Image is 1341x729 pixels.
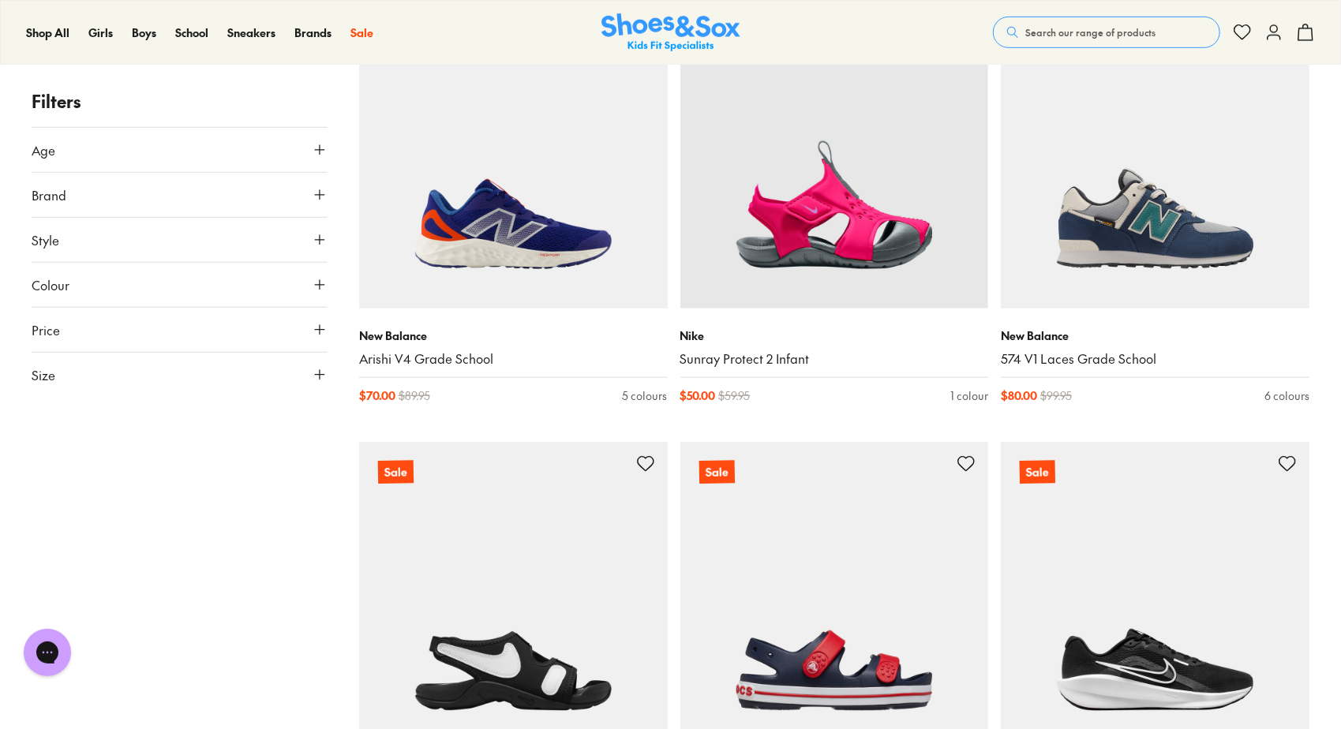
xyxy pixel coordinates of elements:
a: Sneakers [227,24,275,41]
div: 6 colours [1264,387,1309,404]
span: Price [32,320,60,339]
span: $ 59.95 [719,387,751,404]
p: New Balance [1001,327,1309,344]
a: Shoes & Sox [601,13,740,52]
button: Age [32,128,328,172]
p: Sale [699,461,734,484]
span: Brands [294,24,332,40]
a: Shop All [26,24,69,41]
span: $ 80.00 [1001,387,1037,404]
button: Colour [32,263,328,307]
span: $ 70.00 [359,387,395,404]
button: Brand [32,173,328,217]
a: Sale [359,1,668,309]
span: Boys [132,24,156,40]
iframe: Gorgias live chat messenger [16,623,79,682]
span: $ 89.95 [399,387,430,404]
img: SNS_Logo_Responsive.svg [601,13,740,52]
p: Nike [680,327,989,344]
span: $ 50.00 [680,387,716,404]
span: Shop All [26,24,69,40]
button: Price [32,308,328,352]
span: Girls [88,24,113,40]
span: Search our range of products [1025,25,1156,39]
a: Arishi V4 Grade School [359,350,668,368]
a: Sale [680,1,989,309]
a: Sunray Protect 2 Infant [680,350,989,368]
a: Girls [88,24,113,41]
span: Size [32,365,55,384]
a: Sale [350,24,373,41]
a: 574 V1 Laces Grade School [1001,350,1309,368]
a: Boys [132,24,156,41]
a: Brands [294,24,332,41]
a: Sale [1001,1,1309,309]
div: 1 colour [950,387,988,404]
p: Sale [378,461,414,484]
div: 5 colours [623,387,668,404]
p: New Balance [359,327,668,344]
p: Sale [1020,461,1055,484]
span: Age [32,140,55,159]
p: Filters [32,88,328,114]
button: Size [32,353,328,397]
button: Style [32,218,328,262]
span: Brand [32,185,66,204]
span: Style [32,230,59,249]
button: Search our range of products [993,17,1220,48]
span: $ 99.95 [1040,387,1072,404]
span: Colour [32,275,69,294]
span: Sale [350,24,373,40]
span: School [175,24,208,40]
span: Sneakers [227,24,275,40]
a: School [175,24,208,41]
